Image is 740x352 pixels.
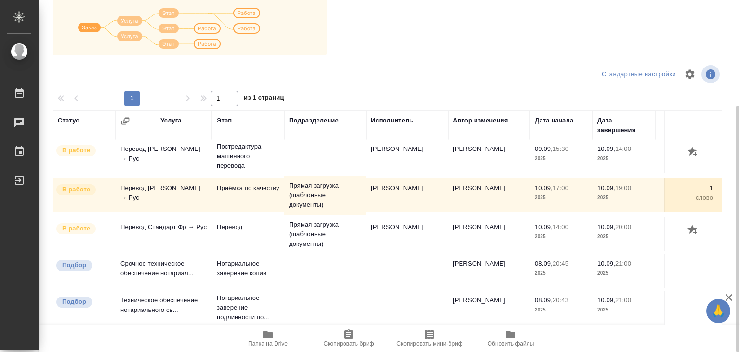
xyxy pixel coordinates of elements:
[597,223,615,230] p: 10.09,
[660,154,713,163] p: слово
[371,116,413,125] div: Исполнитель
[289,116,339,125] div: Подразделение
[535,305,588,315] p: 2025
[535,260,553,267] p: 08.09,
[116,139,212,173] td: Перевод [PERSON_NAME] → Рус
[448,178,530,212] td: [PERSON_NAME]
[553,260,568,267] p: 20:45
[597,145,615,152] p: 10.09,
[366,178,448,212] td: [PERSON_NAME]
[597,184,615,191] p: 10.09,
[660,193,713,203] p: слово
[448,291,530,325] td: [PERSON_NAME]
[615,145,631,152] p: 14:00
[553,145,568,152] p: 15:30
[678,63,701,86] span: Настроить таблицу
[227,325,308,352] button: Папка на Drive
[62,297,86,307] p: Подбор
[284,176,366,215] td: Прямая загрузка (шаблонные документы)
[597,116,650,135] div: Дата завершения
[217,259,279,278] p: Нотариальное заверение копии
[660,269,713,278] p: не указано
[660,222,713,232] p: 250
[470,325,551,352] button: Обновить файлы
[597,154,650,163] p: 2025
[597,232,650,242] p: 2025
[217,142,279,171] p: Постредактура машинного перевода
[706,299,730,323] button: 🙏
[217,116,232,125] div: Этап
[160,116,181,125] div: Услуга
[535,116,573,125] div: Дата начала
[116,254,212,288] td: Срочное техническое обеспечение нотариал...
[535,269,588,278] p: 2025
[660,259,713,269] p: 0
[660,144,713,154] p: 216
[597,305,650,315] p: 2025
[535,193,588,203] p: 2025
[597,269,650,278] p: 2025
[710,301,727,321] span: 🙏
[685,222,701,239] button: Добавить оценку
[366,139,448,173] td: [PERSON_NAME]
[535,184,553,191] p: 10.09,
[323,340,374,347] span: Скопировать бриф
[660,183,713,193] p: 1
[535,223,553,230] p: 10.09,
[553,184,568,191] p: 17:00
[116,291,212,325] td: Техническое обеспечение нотариального св...
[448,139,530,173] td: [PERSON_NAME]
[217,293,279,322] p: Нотариальное заверение подлинности по...
[535,232,588,242] p: 2025
[120,116,130,126] button: Сгруппировать
[448,254,530,288] td: [PERSON_NAME]
[615,223,631,230] p: 20:00
[615,184,631,191] p: 19:00
[597,193,650,203] p: 2025
[597,260,615,267] p: 10.09,
[535,145,553,152] p: 09.09,
[58,116,79,125] div: Статус
[116,217,212,251] td: Перевод Стандарт Фр → Рус
[396,340,462,347] span: Скопировать мини-бриф
[453,116,508,125] div: Автор изменения
[615,260,631,267] p: 21:00
[62,260,86,270] p: Подбор
[660,232,713,242] p: слово
[553,297,568,304] p: 20:43
[660,296,713,305] p: 0
[244,92,284,106] span: из 1 страниц
[62,185,90,194] p: В работе
[389,325,470,352] button: Скопировать мини-бриф
[535,154,588,163] p: 2025
[116,178,212,212] td: Перевод [PERSON_NAME] → Рус
[448,217,530,251] td: [PERSON_NAME]
[701,65,722,83] span: Посмотреть информацию
[599,67,678,82] div: split button
[217,183,279,193] p: Приёмка по качеству
[597,297,615,304] p: 10.09,
[248,340,288,347] span: Папка на Drive
[284,215,366,254] td: Прямая загрузка (шаблонные документы)
[488,340,534,347] span: Обновить файлы
[615,297,631,304] p: 21:00
[685,144,701,161] button: Добавить оценку
[535,297,553,304] p: 08.09,
[366,217,448,251] td: [PERSON_NAME]
[62,224,90,233] p: В работе
[62,146,90,155] p: В работе
[660,305,713,315] p: док.
[553,223,568,230] p: 14:00
[217,222,279,232] p: Перевод
[308,325,389,352] button: Скопировать бриф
